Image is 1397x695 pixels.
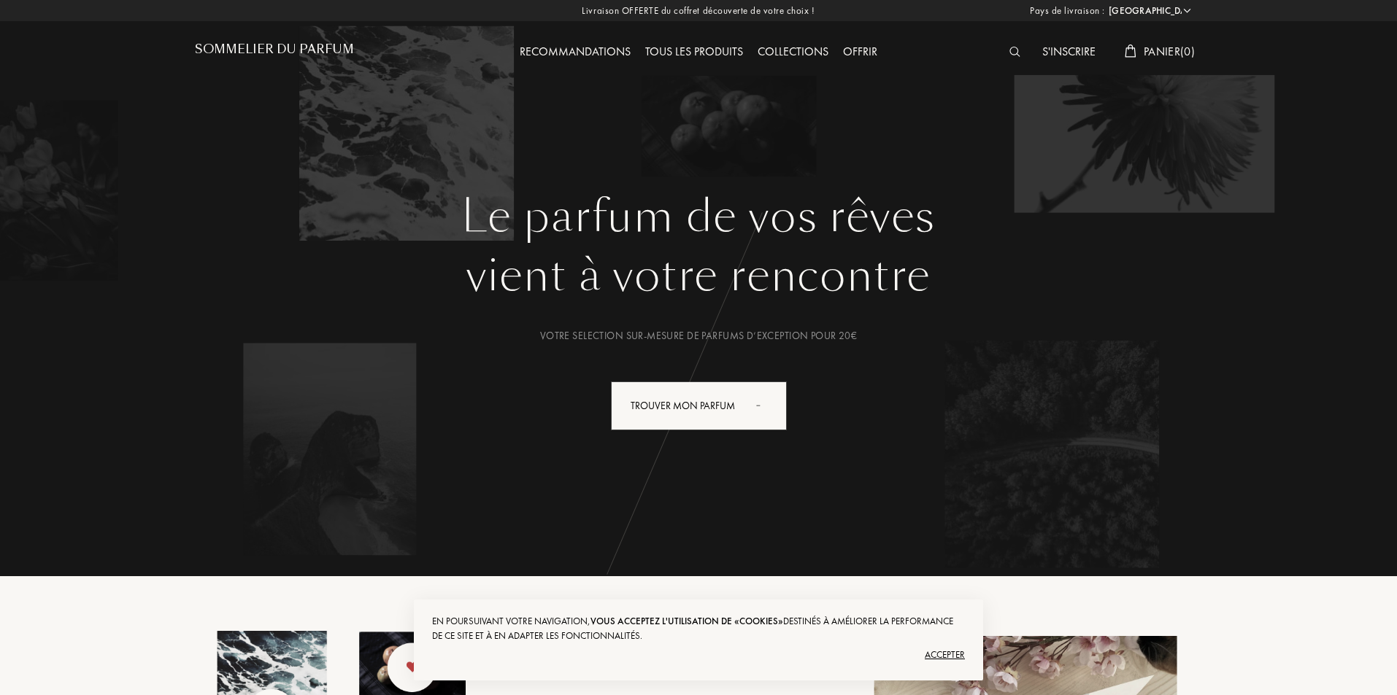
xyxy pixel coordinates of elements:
[836,43,885,62] div: Offrir
[206,190,1191,243] h1: Le parfum de vos rêves
[206,328,1191,343] div: Votre selection sur-mesure de parfums d’exception pour 20€
[195,42,354,62] a: Sommelier du Parfum
[195,42,354,56] h1: Sommelier du Parfum
[512,43,638,62] div: Recommandations
[750,44,836,59] a: Collections
[1009,47,1020,57] img: search_icn_white.svg
[1030,4,1105,18] span: Pays de livraison :
[432,643,965,667] div: Accepter
[1125,44,1136,58] img: cart_white.svg
[836,44,885,59] a: Offrir
[638,43,750,62] div: Tous les produits
[1035,44,1103,59] a: S'inscrire
[600,381,798,430] a: Trouver mon parfumanimation
[611,381,787,430] div: Trouver mon parfum
[750,43,836,62] div: Collections
[206,243,1191,308] div: vient à votre rencontre
[1144,44,1195,59] span: Panier ( 0 )
[512,44,638,59] a: Recommandations
[751,390,780,419] div: animation
[1035,43,1103,62] div: S'inscrire
[432,614,965,643] div: En poursuivant votre navigation, destinés à améliorer la performance de ce site et à en adapter l...
[590,615,783,627] span: vous acceptez l'utilisation de «cookies»
[638,44,750,59] a: Tous les produits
